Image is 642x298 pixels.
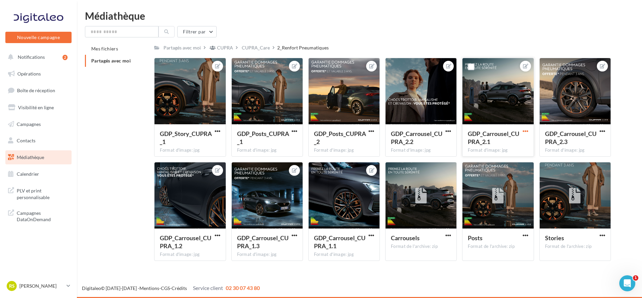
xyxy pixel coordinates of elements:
span: © [DATE]-[DATE] - - - [82,285,260,291]
span: GDP_Carrousel_CUPRA_1.3 [237,234,289,250]
a: Visibilité en ligne [4,101,73,115]
p: [PERSON_NAME] [19,283,64,289]
a: RS [PERSON_NAME] [5,280,72,292]
div: CUPRA [217,44,233,51]
span: Boîte de réception [17,88,55,93]
div: Format d'image: jpg [237,147,297,153]
div: 2 [63,55,68,60]
span: GDP_Posts_CUPRA_1 [237,130,289,145]
span: GDP_Carrousel_CUPRA_1.2 [160,234,211,250]
span: Campagnes [17,121,41,127]
a: Campagnes DataOnDemand [4,206,73,226]
button: Filtrer par [177,26,217,37]
span: GDP_Story_CUPRA_1 [160,130,212,145]
span: RS [9,283,15,289]
span: Carrousels [391,234,420,242]
span: Calendrier [17,171,39,177]
a: Crédits [172,285,187,291]
div: Format d'image: jpg [391,147,451,153]
span: Partagés avec moi [91,58,131,63]
span: Médiathèque [17,154,44,160]
div: Médiathèque [85,11,634,21]
button: Notifications 2 [4,50,70,64]
a: Opérations [4,67,73,81]
span: Stories [545,234,564,242]
a: PLV et print personnalisable [4,183,73,203]
a: Calendrier [4,167,73,181]
a: Contacts [4,134,73,148]
div: Format d'image: jpg [237,252,297,258]
span: GDP_Carrousel_CUPRA_2.1 [468,130,519,145]
div: 2_Renfort Pneumatiques [277,44,329,51]
div: CUPRA_Care [242,44,270,51]
span: GDP_Carrousel_CUPRA_2.3 [545,130,597,145]
span: PLV et print personnalisable [17,186,69,200]
a: Mentions [139,285,159,291]
div: Format d'image: jpg [160,252,220,258]
div: Format de l'archive: zip [391,244,451,250]
span: GDP_Carrousel_CUPRA_2.2 [391,130,442,145]
a: Digitaleo [82,285,101,291]
span: Campagnes DataOnDemand [17,208,69,223]
iframe: Intercom live chat [619,275,635,291]
span: Opérations [17,71,41,77]
div: Format d'image: jpg [468,147,528,153]
div: Partagés avec moi [164,44,201,51]
span: GDP_Carrousel_CUPRA_1.1 [314,234,365,250]
a: Boîte de réception [4,83,73,98]
span: Visibilité en ligne [18,105,54,110]
div: Format de l'archive: zip [468,244,528,250]
span: Posts [468,234,483,242]
span: 02 30 07 43 80 [226,285,260,291]
div: Format d'image: jpg [545,147,605,153]
div: Format d'image: jpg [314,147,374,153]
button: Nouvelle campagne [5,32,72,43]
span: Mes fichiers [91,46,118,51]
a: Médiathèque [4,150,73,164]
a: Campagnes [4,117,73,131]
span: Contacts [17,138,35,143]
span: Notifications [18,54,45,60]
div: Format de l'archive: zip [545,244,605,250]
a: CGS [161,285,170,291]
div: Format d'image: jpg [160,147,220,153]
span: GDP_Posts_CUPRA_2 [314,130,366,145]
div: Format d'image: jpg [314,252,374,258]
span: Service client [193,285,223,291]
span: 1 [633,275,638,281]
